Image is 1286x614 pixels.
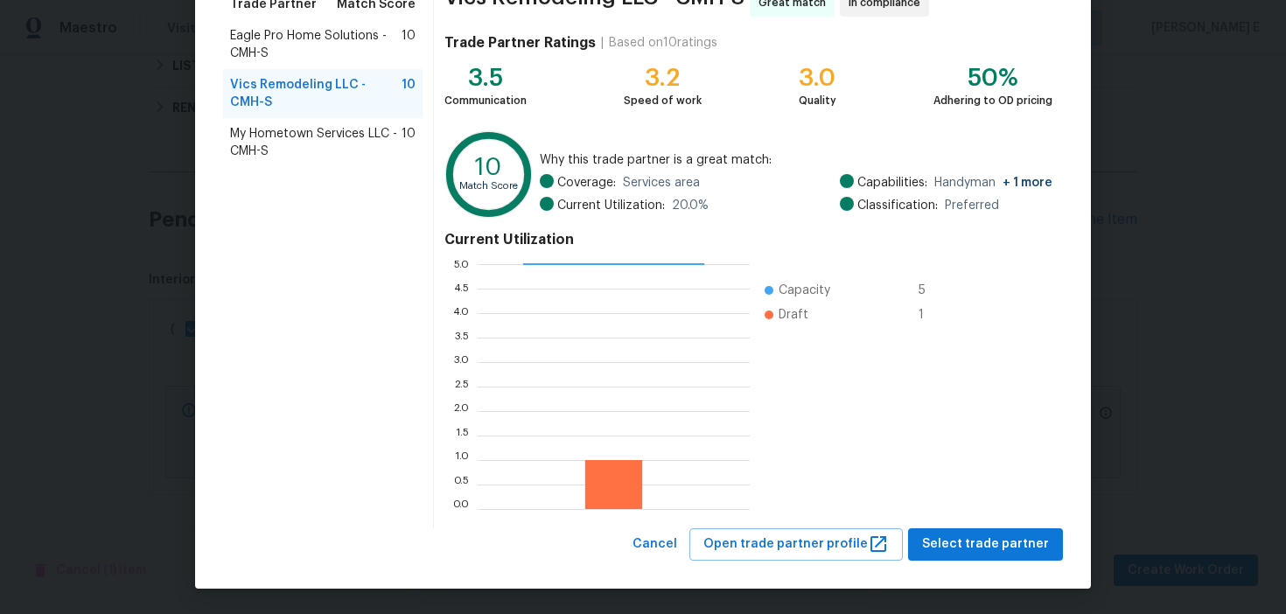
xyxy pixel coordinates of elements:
div: 50% [933,69,1052,87]
span: 10 [402,125,416,160]
span: Why this trade partner is a great match: [540,151,1052,169]
span: Eagle Pro Home Solutions - CMH-S [230,27,402,62]
span: Handyman [934,174,1052,192]
span: Coverage: [557,174,616,192]
span: Vics Remodeling LLC - CMH-S [230,76,402,111]
span: + 1 more [1003,177,1052,189]
span: 10 [402,76,416,111]
text: 5.0 [453,259,469,269]
div: Quality [799,92,836,109]
span: Capabilities: [857,174,927,192]
span: Cancel [633,534,677,555]
text: 10 [475,155,502,179]
text: 4.5 [453,283,469,294]
text: Match Score [459,181,518,191]
div: Adhering to OD pricing [933,92,1052,109]
span: Classification: [857,197,938,214]
text: 2.0 [453,406,469,416]
button: Select trade partner [908,528,1063,561]
span: Preferred [945,197,999,214]
text: 3.5 [454,332,469,343]
div: Speed of work [624,92,702,109]
div: 3.5 [444,69,527,87]
span: Open trade partner profile [703,534,889,555]
span: Draft [779,306,808,324]
text: 2.5 [454,381,469,392]
h4: Trade Partner Ratings [444,34,596,52]
div: | [596,34,609,52]
span: My Hometown Services LLC - CMH-S [230,125,402,160]
h4: Current Utilization [444,231,1052,248]
button: Cancel [626,528,684,561]
text: 1.5 [456,430,469,441]
span: 1 [919,306,947,324]
span: 5 [919,282,947,299]
div: Based on 10 ratings [609,34,717,52]
button: Open trade partner profile [689,528,903,561]
div: 3.2 [624,69,702,87]
text: 3.0 [453,357,469,367]
text: 4.0 [452,308,469,318]
text: 0.0 [452,504,469,514]
span: Services area [623,174,700,192]
span: 10 [402,27,416,62]
span: 20.0 % [672,197,709,214]
div: 3.0 [799,69,836,87]
span: Capacity [779,282,830,299]
span: Current Utilization: [557,197,665,214]
div: Communication [444,92,527,109]
text: 1.0 [455,455,469,465]
span: Select trade partner [922,534,1049,555]
text: 0.5 [453,479,469,490]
